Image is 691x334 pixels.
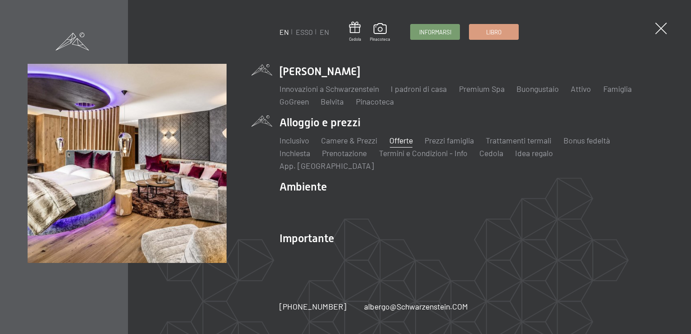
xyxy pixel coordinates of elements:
[279,148,310,158] a: Inchiesta
[364,301,397,311] font: albergo@
[486,28,502,36] span: Libro
[279,301,346,312] a: [PHONE_NUMBER]
[296,28,313,36] a: ESSO
[486,135,551,145] a: Trattamenti termali
[516,84,559,94] a: Buongustaio
[349,22,361,42] a: Cedola
[411,24,459,39] a: Informarsi
[419,28,451,36] span: Informarsi
[391,84,447,94] a: I padroni di casa
[479,148,503,158] a: Cedola
[425,135,474,145] a: Prezzi famiglia
[349,37,361,42] span: Cedola
[563,135,610,145] a: Bonus fedeltà
[459,84,505,94] a: Premium Spa
[356,96,394,106] a: Pinacoteca
[397,301,452,311] font: Schwarzenstein.
[379,148,468,158] a: Termini e Condizioni - Info
[452,301,468,311] font: COM
[515,148,553,158] a: Idea regalo
[571,84,591,94] a: Attivo
[469,24,518,39] a: Libro
[370,37,390,42] span: Pinacoteca
[321,96,344,106] a: Belvita
[321,135,377,145] a: Camere & Prezzi
[279,301,346,311] span: [PHONE_NUMBER]
[320,28,329,36] a: EN
[279,28,289,36] a: EN
[322,148,367,158] a: Prenotazione
[364,301,468,312] a: albergo@Schwarzenstein.COM
[279,96,309,106] a: GoGreen
[389,135,413,145] a: Offerte
[279,135,309,145] a: Inclusivo
[603,84,632,94] a: Famiglia
[370,23,390,42] a: Pinacoteca
[279,161,374,171] a: App. [GEOGRAPHIC_DATA]
[279,84,379,94] a: Innovazioni a Schwarzenstein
